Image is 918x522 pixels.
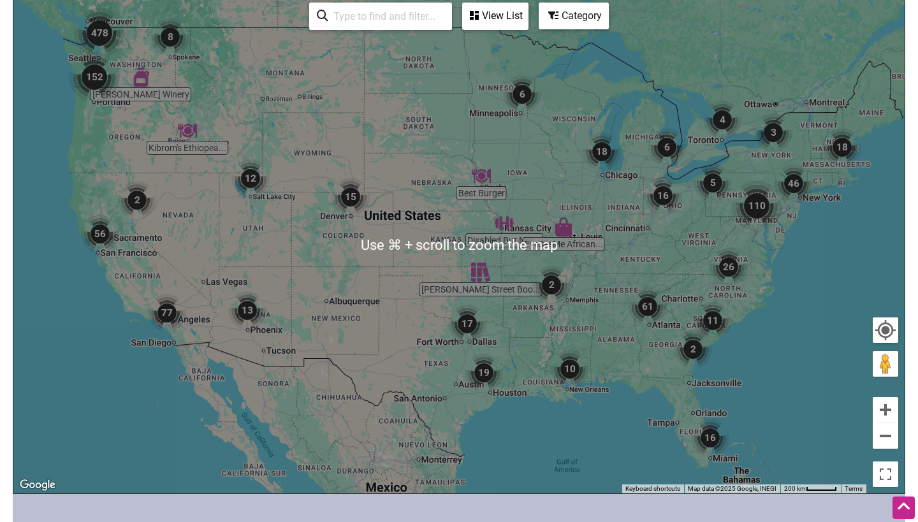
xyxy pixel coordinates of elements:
[873,351,898,377] button: Drag Pegman onto the map to open Street View
[694,164,732,202] div: 5
[873,317,898,343] button: Your Location
[309,3,452,30] div: Type to search and filter
[465,354,503,392] div: 19
[463,4,527,28] div: View List
[74,8,125,59] div: 478
[691,419,729,457] div: 16
[583,133,621,171] div: 18
[448,305,486,343] div: 17
[703,101,741,139] div: 4
[823,128,861,166] div: 18
[151,18,189,56] div: 8
[231,159,270,198] div: 12
[503,75,541,113] div: 6
[892,497,915,519] div: Scroll Back to Top
[17,477,59,493] a: Open this area in Google Maps (opens a new window)
[17,477,59,493] img: Google
[472,166,491,185] div: Best Burger
[228,291,266,330] div: 13
[775,164,813,203] div: 46
[871,460,900,488] button: Toggle fullscreen view
[532,266,571,304] div: 2
[845,485,863,492] a: Terms
[625,484,680,493] button: Keyboard shortcuts
[674,330,712,368] div: 2
[710,248,748,286] div: 26
[688,485,776,492] span: Map data ©2025 Google, INEGI
[495,214,514,233] div: Disabled But Not Really
[648,128,686,166] div: 6
[148,294,186,332] div: 77
[178,121,197,140] div: Kibrom's Ethiopean & Eritrean Food
[81,215,119,253] div: 56
[131,68,150,87] div: Frichette Winery
[629,287,667,326] div: 61
[69,52,120,103] div: 152
[551,350,589,388] div: 10
[780,484,841,493] button: Map scale: 200 km per 45 pixels
[554,217,573,236] div: EyeSeeMe African American Children's Bookstore
[331,178,370,216] div: 15
[731,180,782,231] div: 110
[873,397,898,423] button: Zoom in
[754,113,792,152] div: 3
[539,3,609,29] div: Filter by category
[328,4,444,29] input: Type to find and filter...
[873,423,898,449] button: Zoom out
[644,177,682,215] div: 16
[784,485,806,492] span: 200 km
[462,3,528,30] div: See a list of the visible businesses
[471,263,490,282] div: Fulton Street Books & Coffee
[118,181,156,219] div: 2
[540,4,608,28] div: Category
[694,301,732,340] div: 11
